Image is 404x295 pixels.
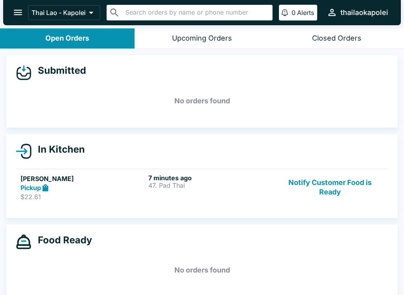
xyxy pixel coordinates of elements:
[28,5,100,20] button: Thai Lao - Kapolei
[148,174,273,182] h6: 7 minutes ago
[32,65,86,77] h4: Submitted
[172,34,232,43] div: Upcoming Orders
[21,174,145,183] h5: [PERSON_NAME]
[21,193,145,201] p: $22.61
[45,34,89,43] div: Open Orders
[32,144,85,155] h4: In Kitchen
[340,8,388,17] div: thailaokapolei
[148,182,273,189] p: 47. Pad Thai
[32,234,92,246] h4: Food Ready
[277,174,383,201] button: Notify Customer Food is Ready
[312,34,361,43] div: Closed Orders
[123,7,269,18] input: Search orders by name or phone number
[292,9,296,17] p: 0
[21,184,41,192] strong: Pickup
[32,9,86,17] p: Thai Lao - Kapolei
[297,9,314,17] p: Alerts
[8,2,28,22] button: open drawer
[16,169,388,206] a: [PERSON_NAME]Pickup$22.617 minutes ago47. Pad ThaiNotify Customer Food is Ready
[324,4,391,21] button: thailaokapolei
[16,256,388,284] h5: No orders found
[16,87,388,115] h5: No orders found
